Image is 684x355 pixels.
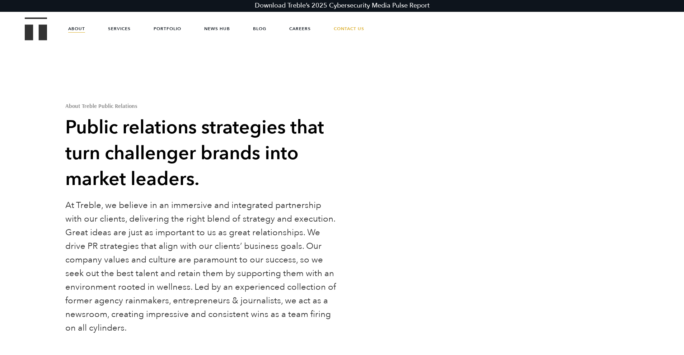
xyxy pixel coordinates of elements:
[25,18,47,40] a: Treble Homepage
[108,18,131,39] a: Services
[65,115,340,192] h2: Public relations strategies that turn challenger brands into market leaders.
[25,17,47,40] img: Treble logo
[68,18,85,39] a: About
[154,18,181,39] a: Portfolio
[253,18,266,39] a: Blog
[334,18,364,39] a: Contact Us
[204,18,230,39] a: News Hub
[289,18,311,39] a: Careers
[65,199,340,335] p: At Treble, we believe in an immersive and integrated partnership with our clients, delivering the...
[65,103,340,109] h1: About Treble Public Relations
